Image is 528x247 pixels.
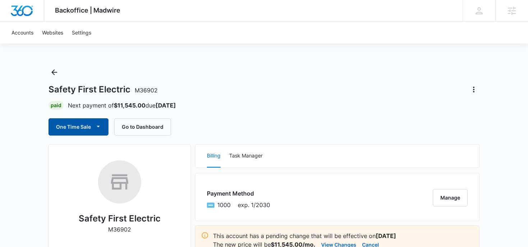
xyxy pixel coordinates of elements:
[135,87,158,94] span: M36902
[68,101,176,110] p: Next payment of due
[114,102,145,109] strong: $11,545.00
[376,232,396,239] strong: [DATE]
[48,84,158,95] h1: Safety First Electric
[238,201,270,209] span: exp. 1/2030
[433,189,468,206] button: Manage
[48,67,60,78] button: Back
[468,84,480,95] button: Actions
[79,212,161,225] h2: Safety First Electric
[207,189,270,198] h3: Payment Method
[207,145,221,168] button: Billing
[48,101,64,110] div: Paid
[114,118,171,136] button: Go to Dashboard
[229,145,263,168] button: Task Manager
[55,6,120,14] span: Backoffice | Madwire
[68,22,96,44] a: Settings
[38,22,68,44] a: Websites
[7,22,38,44] a: Accounts
[48,118,108,136] button: One Time Sale
[108,225,131,234] p: M36902
[156,102,176,109] strong: [DATE]
[213,232,473,240] p: This account has a pending change that will be effective on
[217,201,231,209] span: American Express ending with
